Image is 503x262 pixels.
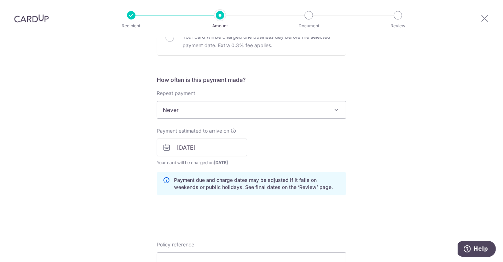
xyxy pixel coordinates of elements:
[174,177,340,191] p: Payment due and charge dates may be adjusted if it falls on weekends or public holidays. See fina...
[157,90,195,97] label: Repeat payment
[14,14,49,23] img: CardUp
[283,22,335,29] p: Document
[105,22,157,29] p: Recipient
[194,22,246,29] p: Amount
[157,101,346,118] span: Never
[157,139,247,156] input: DD / MM / YYYY
[157,241,194,248] label: Policy reference
[157,159,247,166] span: Your card will be charged on
[157,127,229,134] span: Payment estimated to arrive on
[214,160,228,165] span: [DATE]
[458,241,496,258] iframe: Opens a widget where you can find more information
[183,33,337,50] p: Your card will be charged one business day before the selected payment date. Extra 0.3% fee applies.
[157,76,346,84] h5: How often is this payment made?
[157,101,346,119] span: Never
[372,22,424,29] p: Review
